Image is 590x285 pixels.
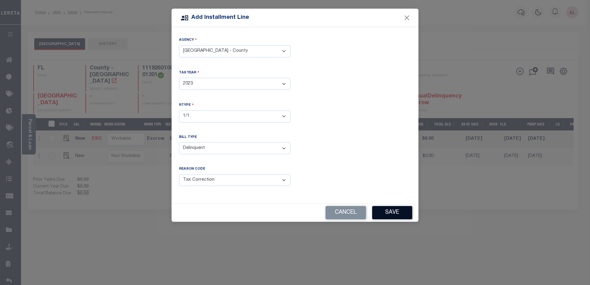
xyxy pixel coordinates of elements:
label: Tax Year [179,70,199,76]
label: Bill Type [179,135,197,140]
label: Agency [179,37,197,43]
label: RType [179,102,194,108]
button: Cancel [326,206,366,219]
label: Reason Code [179,167,205,172]
button: Save [372,206,412,219]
